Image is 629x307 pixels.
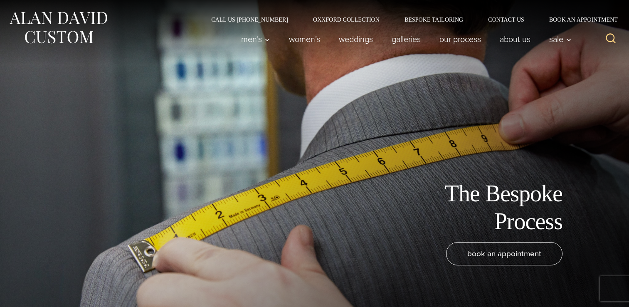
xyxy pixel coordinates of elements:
a: Bespoke Tailoring [392,17,476,22]
a: Women’s [280,31,330,47]
img: Alan David Custom [8,9,108,46]
a: Call Us [PHONE_NUMBER] [199,17,301,22]
span: book an appointment [467,248,541,260]
a: Book an Appointment [537,17,621,22]
a: Galleries [382,31,430,47]
a: Our Process [430,31,491,47]
a: Oxxford Collection [301,17,392,22]
h1: The Bespoke Process [375,180,562,235]
span: Men’s [241,35,270,43]
a: book an appointment [446,242,562,265]
button: View Search Form [601,29,621,49]
a: Contact Us [476,17,537,22]
span: Sale [549,35,572,43]
nav: Secondary Navigation [199,17,621,22]
a: About Us [491,31,540,47]
a: weddings [330,31,382,47]
nav: Primary Navigation [232,31,576,47]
